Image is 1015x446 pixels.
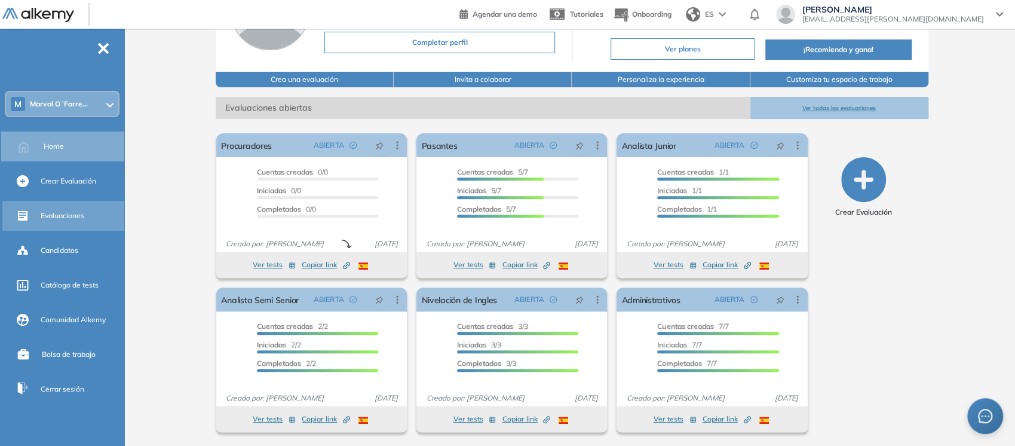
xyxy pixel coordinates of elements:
[457,322,528,331] span: 3/3
[216,72,394,87] button: Crea una evaluación
[394,72,572,87] button: Invita a colaborar
[349,142,357,149] span: check-circle
[502,259,550,270] span: Copiar link
[835,207,892,218] span: Crear Evaluación
[257,322,328,331] span: 2/2
[257,167,313,176] span: Cuentas creadas
[657,186,686,195] span: Iniciadas
[369,239,402,249] span: [DATE]
[457,186,486,195] span: Iniciadas
[776,140,784,150] span: pushpin
[453,412,496,426] button: Ver tests
[257,204,316,213] span: 0/0
[314,140,344,151] span: ABIERTA
[257,186,301,195] span: 0/0
[41,314,106,325] span: Comunidad Alkemy
[41,280,99,291] span: Catálogo de tests
[750,142,758,149] span: check-circle
[611,38,755,60] button: Ver planes
[657,359,701,368] span: Completados
[221,133,272,157] a: Procuradores
[369,393,402,404] span: [DATE]
[575,295,584,304] span: pushpin
[550,296,557,303] span: check-circle
[457,359,516,368] span: 3/3
[719,12,726,17] img: arrow
[457,186,501,195] span: 5/7
[302,412,350,426] button: Copiar link
[657,204,701,213] span: Completados
[703,258,751,272] button: Copiar link
[657,204,716,213] span: 1/1
[613,2,671,28] button: Onboarding
[550,142,557,149] span: check-circle
[502,412,550,426] button: Copiar link
[566,290,593,309] button: pushpin
[705,9,714,20] span: ES
[759,417,769,424] img: ESP
[654,412,697,426] button: Ver tests
[514,294,544,305] span: ABIERTA
[767,136,793,155] button: pushpin
[257,359,301,368] span: Completados
[776,295,784,304] span: pushpin
[349,296,357,303] span: check-circle
[257,167,328,176] span: 0/0
[750,97,928,119] button: Ver todas las evaluaciones
[42,349,96,360] span: Bolsa de trabajo
[657,340,701,349] span: 7/7
[257,340,286,349] span: Iniciadas
[621,133,676,157] a: Analista Junior
[750,72,928,87] button: Customiza tu espacio de trabajo
[770,393,803,404] span: [DATE]
[686,7,700,22] img: world
[621,393,729,404] span: Creado por: [PERSON_NAME]
[457,322,513,331] span: Cuentas creadas
[421,393,529,404] span: Creado por: [PERSON_NAME]
[421,239,529,249] span: Creado por: [PERSON_NAME]
[715,294,744,305] span: ABIERTA
[41,210,84,221] span: Evaluaciones
[978,409,992,423] span: message
[703,412,751,426] button: Copiar link
[366,136,392,155] button: pushpin
[621,239,729,249] span: Creado por: [PERSON_NAME]
[559,262,568,270] img: ESP
[657,186,701,195] span: 1/1
[765,39,912,60] button: ¡Recomienda y gana!
[457,167,528,176] span: 5/7
[632,10,671,19] span: Onboarding
[41,245,78,256] span: Candidatos
[44,141,64,152] span: Home
[257,322,313,331] span: Cuentas creadas
[473,10,537,19] span: Agendar una demo
[459,6,537,20] a: Agendar una demo
[569,393,602,404] span: [DATE]
[569,239,602,249] span: [DATE]
[41,176,96,187] span: Crear Evaluación
[253,258,296,272] button: Ver tests
[566,136,593,155] button: pushpin
[654,258,697,272] button: Ver tests
[657,359,716,368] span: 7/7
[358,262,368,270] img: ESP
[221,239,329,249] span: Creado por: [PERSON_NAME]
[657,322,728,331] span: 7/7
[457,204,501,213] span: Completados
[257,359,316,368] span: 2/2
[375,295,384,304] span: pushpin
[657,322,713,331] span: Cuentas creadas
[2,8,74,23] img: Logo
[14,99,22,109] span: M
[358,417,368,424] img: ESP
[715,140,744,151] span: ABIERTA
[657,167,713,176] span: Cuentas creadas
[703,259,751,270] span: Copiar link
[257,186,286,195] span: Iniciadas
[502,414,550,424] span: Copiar link
[302,414,350,424] span: Copiar link
[375,140,384,150] span: pushpin
[770,239,803,249] span: [DATE]
[302,258,350,272] button: Copiar link
[302,259,350,270] span: Copiar link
